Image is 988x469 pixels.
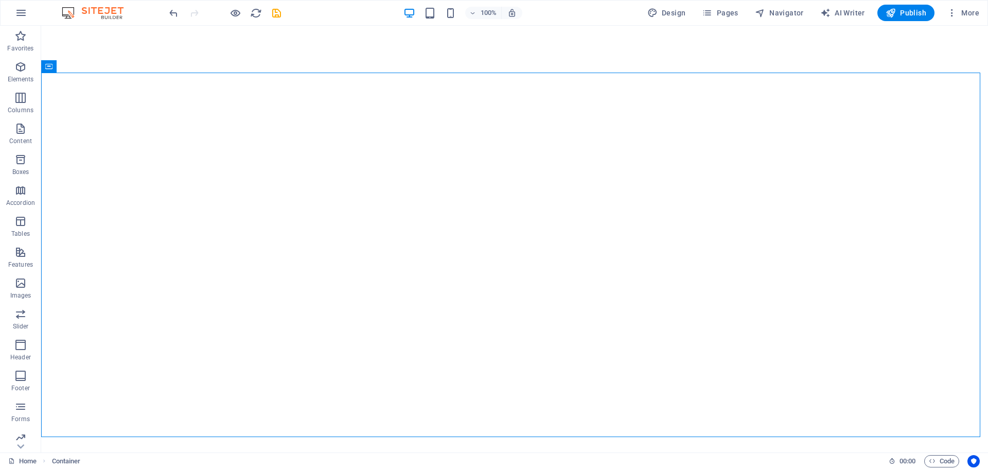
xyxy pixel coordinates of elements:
img: Editor Logo [59,7,136,19]
nav: breadcrumb [52,455,81,467]
span: Publish [886,8,926,18]
h6: Session time [889,455,916,467]
p: Favorites [7,44,33,53]
button: reload [250,7,262,19]
p: Content [9,137,32,145]
button: Publish [877,5,934,21]
i: Save (Ctrl+S) [271,7,283,19]
i: On resize automatically adjust zoom level to fit chosen device. [507,8,517,18]
button: Click here to leave preview mode and continue editing [229,7,241,19]
span: Click to select. Double-click to edit [52,455,81,467]
span: Design [647,8,686,18]
p: Features [8,260,33,269]
p: Images [10,291,31,300]
p: Forms [11,415,30,423]
span: Navigator [755,8,804,18]
p: Elements [8,75,34,83]
span: : [907,457,908,465]
button: save [270,7,283,19]
span: Code [929,455,955,467]
p: Footer [11,384,30,392]
button: 100% [465,7,502,19]
button: More [943,5,983,21]
span: AI Writer [820,8,865,18]
button: undo [167,7,180,19]
h6: 100% [481,7,497,19]
span: 00 00 [899,455,915,467]
p: Columns [8,106,33,114]
button: Design [643,5,690,21]
p: Accordion [6,199,35,207]
span: More [947,8,979,18]
button: AI Writer [816,5,869,21]
p: Slider [13,322,29,331]
p: Tables [11,230,30,238]
button: Pages [698,5,742,21]
button: Usercentrics [967,455,980,467]
button: Navigator [751,5,808,21]
p: Boxes [12,168,29,176]
a: Click to cancel selection. Double-click to open Pages [8,455,37,467]
i: Undo: Change menu items (Ctrl+Z) [168,7,180,19]
span: Pages [702,8,738,18]
button: Code [924,455,959,467]
p: Header [10,353,31,361]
